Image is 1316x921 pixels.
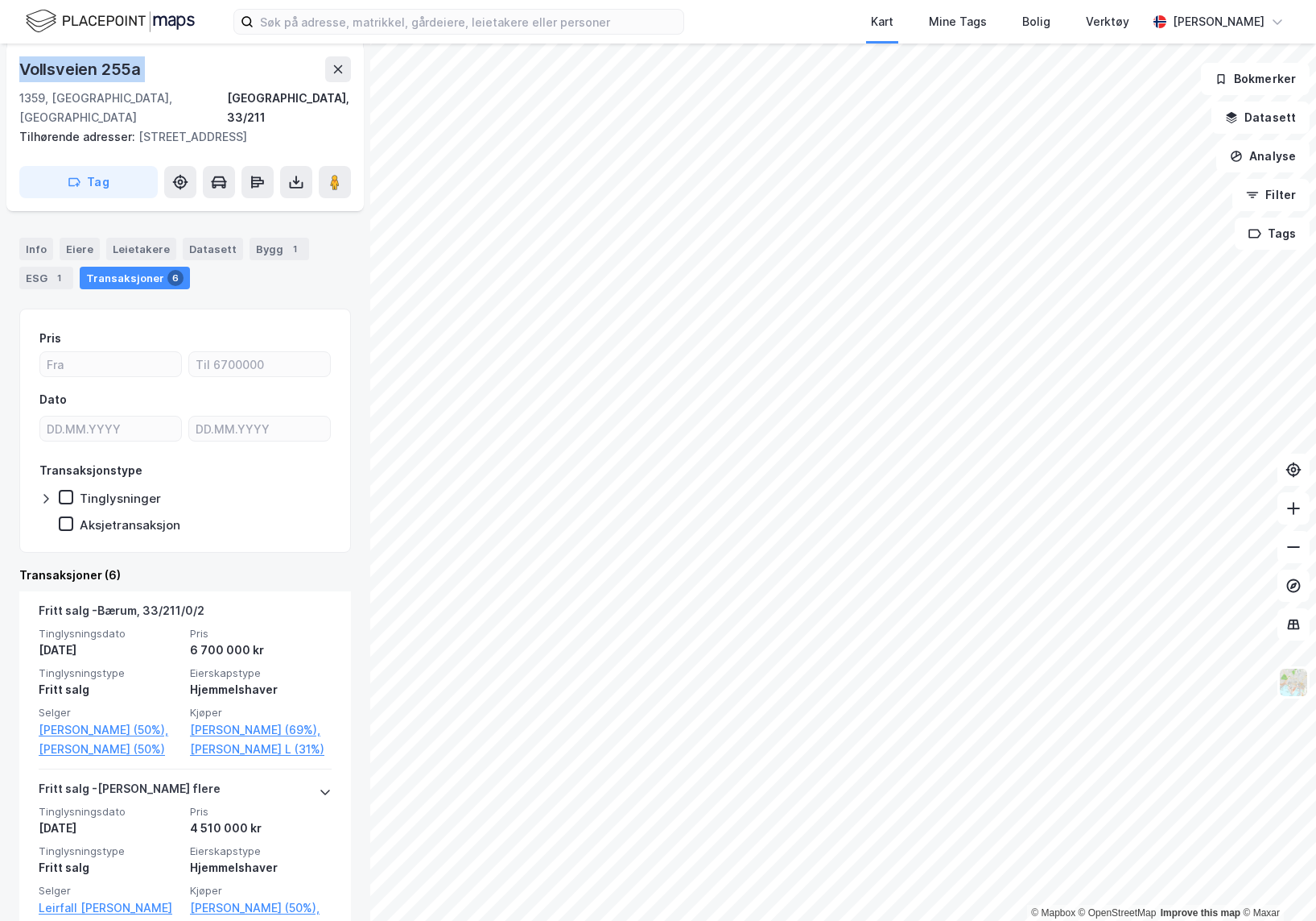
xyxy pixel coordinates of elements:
button: Analyse [1216,140,1310,172]
div: [GEOGRAPHIC_DATA], 33/211 [227,89,351,127]
input: Søk på adresse, matrikkel, gårdeiere, leietakere eller personer [254,10,683,34]
span: Kjøper [190,706,332,720]
span: Selger [39,706,180,720]
img: Z [1278,667,1309,698]
button: Tag [19,166,158,198]
input: Fra [40,352,181,376]
div: Bygg [250,238,309,260]
div: Info [19,238,53,260]
div: Bolig [1022,12,1050,31]
button: Tags [1235,218,1310,250]
div: Leietakere [106,238,176,260]
span: Eierskapstype [190,666,332,680]
span: Tilhørende adresser: [19,130,138,143]
div: 1 [51,270,67,286]
div: [DATE] [39,819,180,838]
span: Tinglysningstype [39,844,180,858]
div: [STREET_ADDRESS] [19,127,338,147]
a: Improve this map [1161,907,1240,919]
div: Transaksjoner (6) [19,566,351,585]
span: Tinglysningsdato [39,805,180,819]
span: Eierskapstype [190,844,332,858]
div: ESG [19,267,73,289]
div: Fritt salg - [PERSON_NAME] flere [39,779,221,805]
a: [PERSON_NAME] (50%), [190,898,332,918]
div: Kart [871,12,893,31]
div: [PERSON_NAME] [1173,12,1264,31]
a: [PERSON_NAME] (69%), [190,720,332,740]
a: [PERSON_NAME] (50%), [39,720,180,740]
div: Vollsveien 255a [19,56,144,82]
span: Kjøper [190,884,332,898]
span: Pris [190,627,332,641]
input: DD.MM.YYYY [189,417,330,441]
div: Pris [39,329,61,348]
div: Transaksjonstype [39,461,142,480]
div: 6 700 000 kr [190,641,332,660]
div: Transaksjoner [80,267,190,289]
div: 1 [287,241,303,257]
div: Fritt salg [39,680,180,699]
div: Verktøy [1086,12,1129,31]
img: logo.f888ab2527a4732fd821a326f86c7f29.svg [26,7,195,35]
div: [DATE] [39,641,180,660]
div: Eiere [60,238,100,260]
button: Filter [1232,179,1310,211]
div: Aksjetransaksjon [80,517,180,533]
div: Datasett [183,238,243,260]
div: 1359, [GEOGRAPHIC_DATA], [GEOGRAPHIC_DATA] [19,89,227,127]
div: Fritt salg [39,858,180,877]
div: Dato [39,390,67,409]
input: DD.MM.YYYY [40,417,181,441]
div: 6 [167,270,184,286]
button: Bokmerker [1201,63,1310,95]
button: Datasett [1211,102,1310,134]
span: Bærum, 33/211/0/2 [97,604,204,617]
a: [PERSON_NAME] (50%) [39,740,180,759]
span: Selger [39,884,180,898]
div: Tinglysninger [80,491,161,506]
div: Mine Tags [929,12,987,31]
div: Hjemmelshaver [190,680,332,699]
div: Kontrollprogram for chat [1236,844,1316,921]
div: Hjemmelshaver [190,858,332,877]
a: [PERSON_NAME] L (31%) [190,740,332,759]
div: Fritt salg - [39,601,204,627]
input: Til 6700000 [189,352,330,376]
span: Tinglysningsdato [39,627,180,641]
div: 4 510 000 kr [190,819,332,838]
span: Pris [190,805,332,819]
iframe: Chat Widget [1236,844,1316,921]
a: OpenStreetMap [1079,907,1157,919]
a: Mapbox [1031,907,1075,919]
span: Tinglysningstype [39,666,180,680]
